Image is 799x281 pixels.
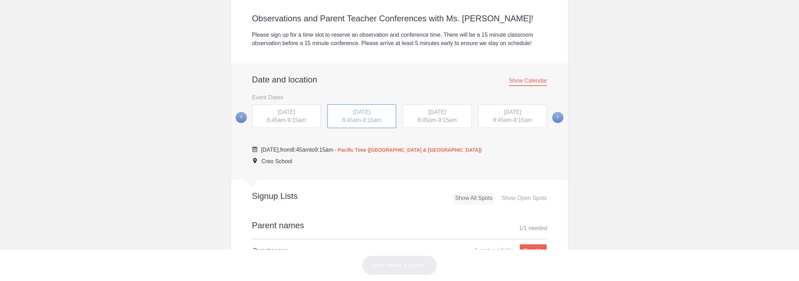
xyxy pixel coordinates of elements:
[478,105,547,128] div: -
[278,109,295,115] span: [DATE]
[519,223,547,233] div: 1 1 needed
[252,13,547,24] h2: Observations and Parent Teacher Conferences with Ms. [PERSON_NAME]!
[253,158,257,164] img: Event location
[452,192,495,205] div: Show All Spots
[475,247,513,253] span: 1 spot available
[478,104,548,129] button: [DATE] 8:45am-9:15am
[261,147,482,153] span: from to
[252,104,322,129] button: [DATE] 8:45am-9:15am
[335,147,482,153] span: - Pacific Time ([GEOGRAPHIC_DATA] & [GEOGRAPHIC_DATA])
[231,191,344,201] h2: Signup Lists
[252,105,321,128] div: -
[327,104,397,129] button: [DATE] 8:45am-9:15am
[403,105,472,128] div: -
[513,117,532,123] span: 9:15am
[291,147,310,153] span: 8:45am
[353,109,370,115] span: [DATE]
[499,192,549,205] div: Show Open Spots
[362,255,437,275] button: Next: Review & Confirm
[363,117,381,123] span: 9:15am
[429,109,446,115] span: [DATE]
[287,117,306,123] span: 9:15am
[252,146,258,152] img: Cal purple
[342,117,361,123] span: 8:45am
[402,104,472,129] button: [DATE] 8:45am-9:15am
[315,147,333,153] span: 9:15am
[509,78,547,86] span: Show Calendar
[520,244,547,257] a: Sign Up
[252,74,547,85] h2: Date and location
[252,31,547,48] div: Please sign up for a time slot to reserve an observation and conference time. There will be a 15 ...
[252,92,547,102] h3: Event Dates
[253,246,399,255] h4: Parent names
[261,147,280,153] span: [DATE],
[261,158,292,164] span: Creo School
[493,117,511,123] span: 8:45am
[267,117,285,123] span: 8:45am
[418,117,436,123] span: 8:45am
[438,117,456,123] span: 9:15am
[327,104,396,129] div: -
[504,109,521,115] span: [DATE]
[252,219,547,239] h2: Parent names
[522,225,524,231] span: /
